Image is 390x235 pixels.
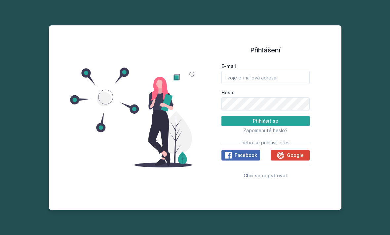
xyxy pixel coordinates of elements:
label: E-mail [221,63,310,70]
button: Přihlásit se [221,116,310,126]
span: nebo se přihlásit přes [242,139,290,146]
span: Zapomenuté heslo? [243,128,288,133]
h1: Přihlášení [221,45,310,55]
span: Chci se registrovat [244,173,287,178]
span: Facebook [235,152,257,159]
button: Facebook [221,150,260,161]
button: Chci se registrovat [244,171,287,179]
button: Google [271,150,309,161]
span: Google [287,152,304,159]
input: Tvoje e-mailová adresa [221,71,310,84]
label: Heslo [221,89,310,96]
